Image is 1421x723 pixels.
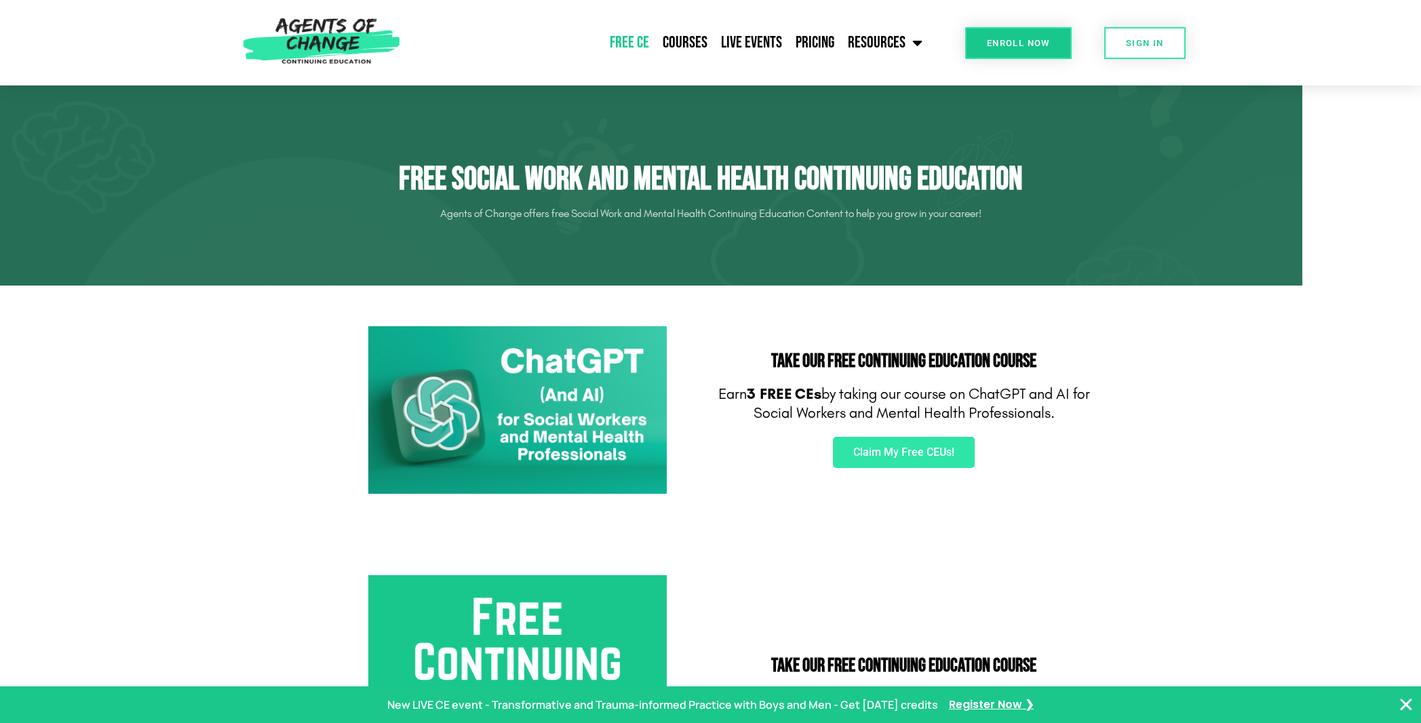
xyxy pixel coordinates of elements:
[853,447,954,458] span: Claim My Free CEUs!
[718,657,1091,676] h2: Take Our FREE Continuing Education Course
[714,26,789,60] a: Live Events
[387,695,938,715] p: New LIVE CE event - Transformative and Trauma-informed Practice with Boys and Men - Get [DATE] cr...
[949,695,1034,715] a: Register Now ❯
[1398,697,1414,713] button: Close Banner
[1104,27,1186,59] a: SIGN IN
[987,39,1050,47] span: Enroll Now
[331,203,1091,224] p: Agents of Change offers free Social Work and Mental Health Continuing Education Content to help y...
[407,26,929,60] nav: Menu
[841,26,929,60] a: Resources
[718,352,1091,371] h2: Take Our FREE Continuing Education Course
[833,437,975,468] a: Claim My Free CEUs!
[656,26,714,60] a: Courses
[747,385,821,403] b: 3 FREE CEs
[789,26,841,60] a: Pricing
[1126,39,1164,47] span: SIGN IN
[603,26,656,60] a: Free CE
[331,160,1091,199] h1: Free Social Work and Mental Health Continuing Education
[718,385,1091,423] p: Earn by taking our course on ChatGPT and AI for Social Workers and Mental Health Professionals.
[965,27,1072,59] a: Enroll Now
